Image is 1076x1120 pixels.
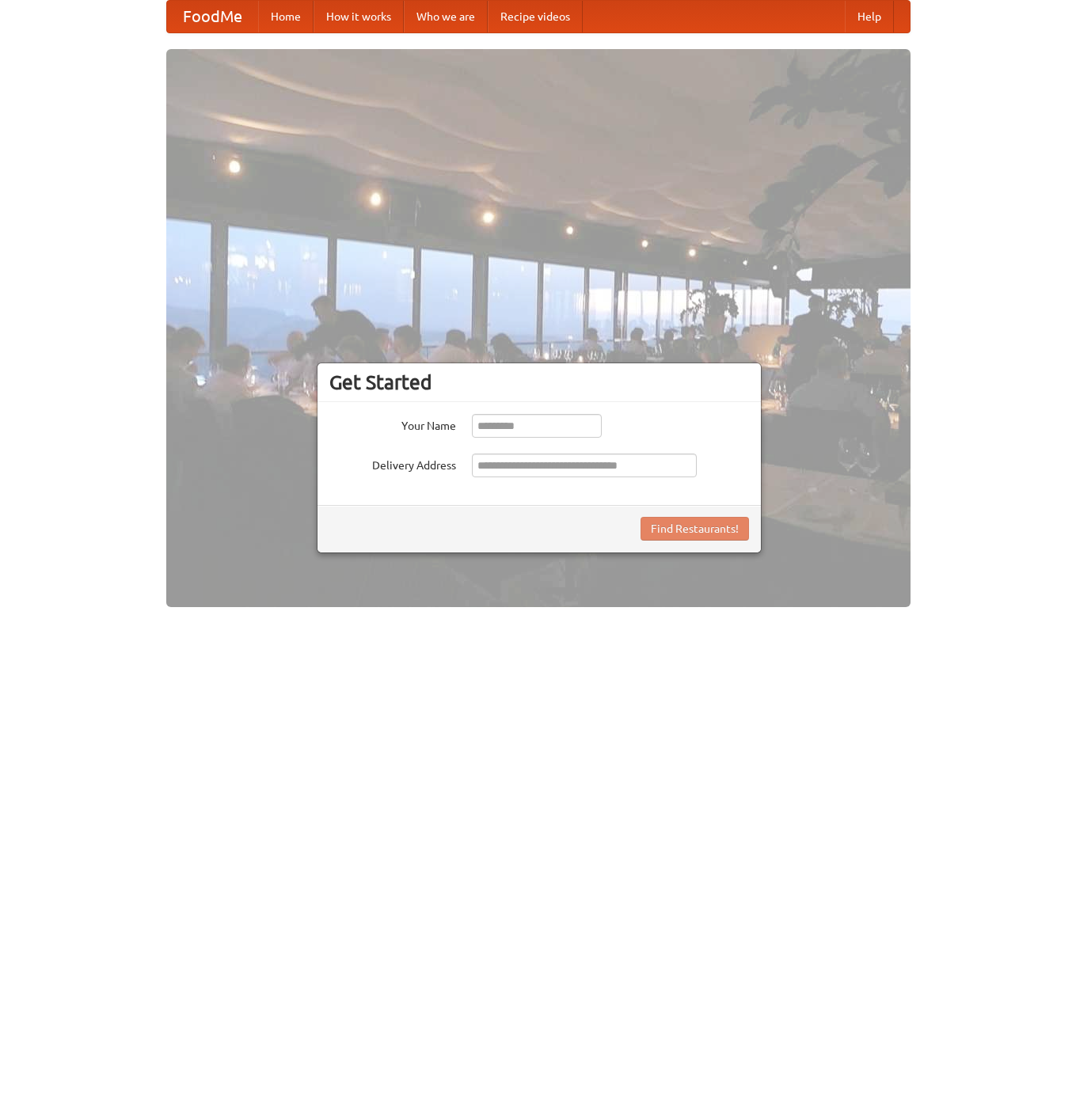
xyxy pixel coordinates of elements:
[329,414,456,434] label: Your Name
[258,1,314,32] a: Home
[329,370,749,394] h3: Get Started
[488,1,583,32] a: Recipe videos
[404,1,488,32] a: Who we are
[845,1,894,32] a: Help
[329,454,456,473] label: Delivery Address
[167,1,258,32] a: FoodMe
[641,517,749,541] button: Find Restaurants!
[314,1,404,32] a: How it works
